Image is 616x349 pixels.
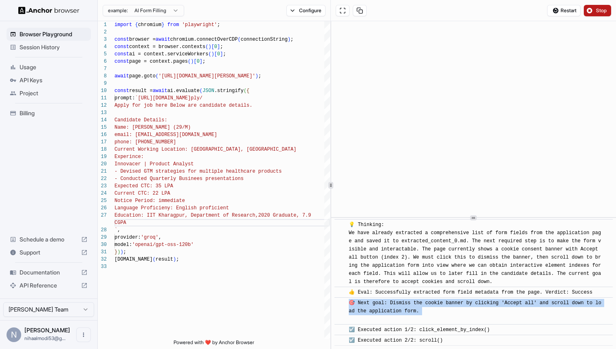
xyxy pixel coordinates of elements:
span: Support [20,248,78,257]
div: Project [7,87,91,100]
span: 2020 Graduate, 7.9 [258,213,311,218]
span: CGPA [114,220,126,226]
span: Apply for job here Below are candidate details. [114,103,252,108]
span: ; [217,22,220,28]
span: ) [173,257,176,262]
span: ] [217,44,220,50]
div: Documentation [7,266,91,279]
div: 14 [98,116,107,124]
span: '[URL][DOMAIN_NAME][PERSON_NAME]' [158,73,255,79]
span: { [135,22,138,28]
div: 1 [98,21,107,29]
span: provider: [114,235,141,240]
div: 22 [98,175,107,182]
span: Restart [561,7,576,14]
div: 4 [98,43,107,50]
span: { [246,88,249,94]
span: Language Proficieny: English proficient [114,205,229,211]
img: Anchor Logo [18,7,79,14]
span: ` [114,227,117,233]
span: Candidate Details: [114,117,167,123]
span: const [114,37,129,42]
span: result [156,257,173,262]
div: API Keys [7,74,91,87]
span: , [158,235,161,240]
div: 8 [98,72,107,80]
span: ) [120,249,123,255]
span: [DOMAIN_NAME] [114,257,153,262]
span: Name: [PERSON_NAME] (29/M) [114,125,191,130]
div: 26 [98,204,107,212]
div: 28 [98,226,107,234]
div: API Reference [7,279,91,292]
span: ( [188,59,191,64]
span: ) [191,59,194,64]
div: N [7,327,21,342]
div: 17 [98,138,107,146]
span: 0 [197,59,200,64]
span: ( [208,51,211,57]
span: API Reference [20,281,78,290]
div: 5 [98,50,107,58]
span: JSON [202,88,214,94]
span: 0 [217,51,220,57]
div: 30 [98,241,107,248]
span: ai.evaluate [167,88,200,94]
span: Browser Playground [20,30,88,38]
div: Support [7,246,91,259]
span: ) [117,249,120,255]
span: Billing [20,109,88,117]
span: ; [176,257,179,262]
span: 👍 Eval: Successfully extracted form field metadata from the page. Verdict: Success [349,290,592,295]
span: phone: [PHONE_NUMBER] [114,139,176,145]
span: context = browser.contexts [129,44,205,50]
span: await [156,37,170,42]
div: 31 [98,248,107,256]
span: chromium.connectOverCDP [170,37,238,42]
span: Expected CTC: 35 LPA [114,183,173,189]
span: - Devised GTM strategies for multiple healthcare p [114,169,261,174]
span: const [114,51,129,57]
div: 23 [98,182,107,190]
span: Notice Period: immediate [114,198,185,204]
span: Schedule a demo [20,235,78,244]
div: Browser Playground [7,28,91,41]
span: Innovacer | Product Analyst [114,161,194,167]
span: ( [238,37,240,42]
span: ​ [339,299,343,307]
span: ; [202,59,205,64]
span: Current Working Location: [GEOGRAPHIC_DATA], [GEOGRAPHIC_DATA] [114,147,296,152]
div: 7 [98,65,107,72]
div: 15 [98,124,107,131]
span: 'openai/gpt-oss-120b' [132,242,194,248]
span: ☑️ Executed action 1/2: click_element_by_index() [349,327,490,333]
button: Configure [286,5,326,16]
span: ) [211,51,214,57]
span: ) [288,37,290,42]
button: Open in full screen [336,5,350,16]
span: ( [156,73,158,79]
span: ( [153,257,156,262]
button: Copy session ID [353,5,367,16]
span: } [161,22,164,28]
span: await [114,73,129,79]
span: const [114,88,129,94]
span: Usage [20,63,88,71]
span: page = context.pages [129,59,188,64]
div: 25 [98,197,107,204]
span: email: [EMAIL_ADDRESS][DOMAIN_NAME] [114,132,217,138]
span: import [114,22,132,28]
span: prompt: [114,95,135,101]
span: ​ [339,221,343,229]
div: 18 [98,146,107,153]
span: ; [258,73,261,79]
div: 20 [98,160,107,168]
span: ; [223,51,226,57]
span: 🎯 Next goal: Dismiss the cookie banner by clicking 'Accept all' and scroll down to load the appli... [349,300,601,322]
span: example: [108,7,128,14]
span: page.goto [129,73,156,79]
span: Session History [20,43,88,51]
span: ​ [339,326,343,334]
span: ] [220,51,223,57]
span: Nihaal Modi [24,327,70,334]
